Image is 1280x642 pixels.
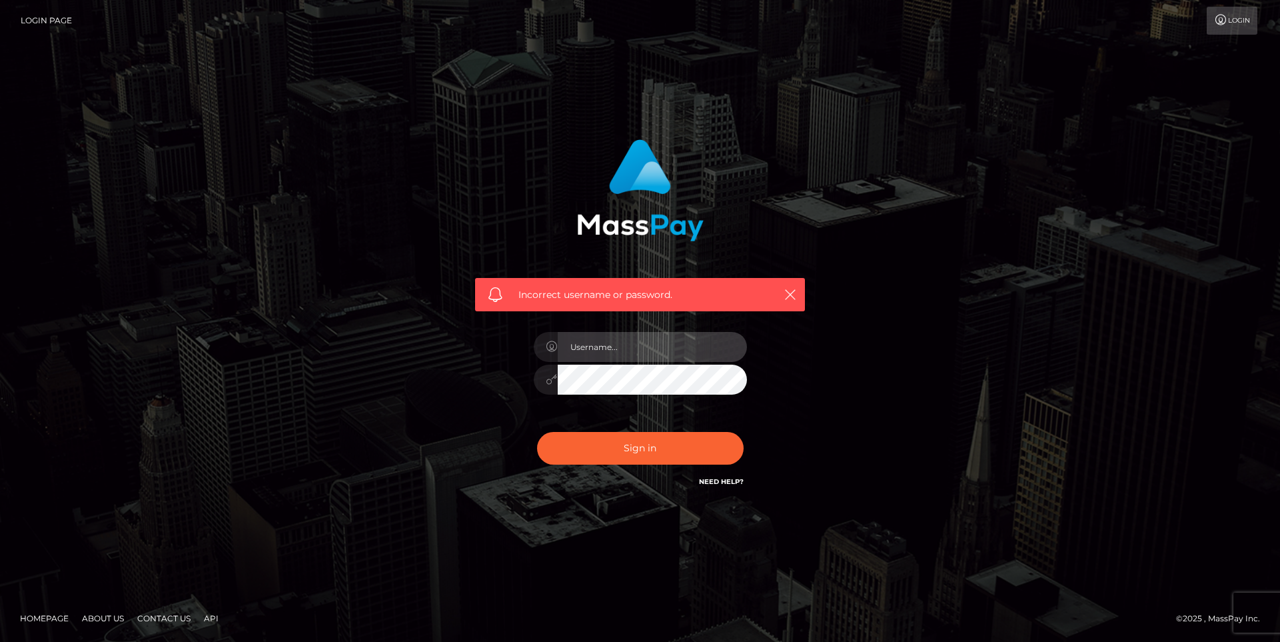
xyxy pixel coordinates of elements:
[699,477,744,486] a: Need Help?
[1207,7,1257,35] a: Login
[537,432,744,465] button: Sign in
[518,288,762,302] span: Incorrect username or password.
[1176,611,1270,626] div: © 2025 , MassPay Inc.
[577,139,704,241] img: MassPay Login
[558,332,747,362] input: Username...
[199,608,224,629] a: API
[77,608,129,629] a: About Us
[21,7,72,35] a: Login Page
[15,608,74,629] a: Homepage
[132,608,196,629] a: Contact Us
